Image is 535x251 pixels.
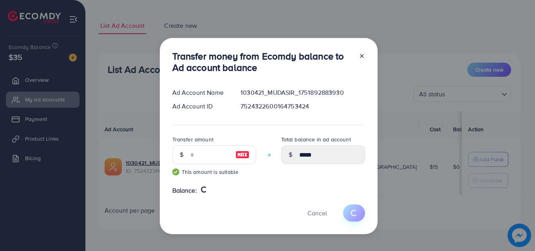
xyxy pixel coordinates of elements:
div: 1030421_MUDASIR_1751892883930 [234,88,371,97]
span: Balance: [172,186,197,195]
label: Total balance in ad account [281,135,351,143]
img: image [235,150,249,159]
img: guide [172,168,179,175]
h3: Transfer money from Ecomdy balance to Ad account balance [172,51,352,73]
div: 7524322600164753424 [234,102,371,111]
div: Ad Account Name [166,88,235,97]
label: Transfer amount [172,135,213,143]
button: Cancel [298,204,337,221]
span: Cancel [307,209,327,217]
div: Ad Account ID [166,102,235,111]
small: This amount is suitable [172,168,256,176]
